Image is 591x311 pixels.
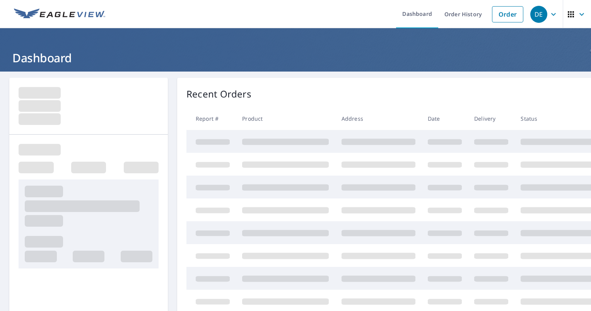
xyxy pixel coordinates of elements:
th: Report # [186,107,236,130]
h1: Dashboard [9,50,582,66]
a: Order [492,6,523,22]
th: Product [236,107,335,130]
th: Date [422,107,468,130]
img: EV Logo [14,9,105,20]
div: DE [530,6,547,23]
th: Delivery [468,107,514,130]
p: Recent Orders [186,87,251,101]
th: Address [335,107,422,130]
